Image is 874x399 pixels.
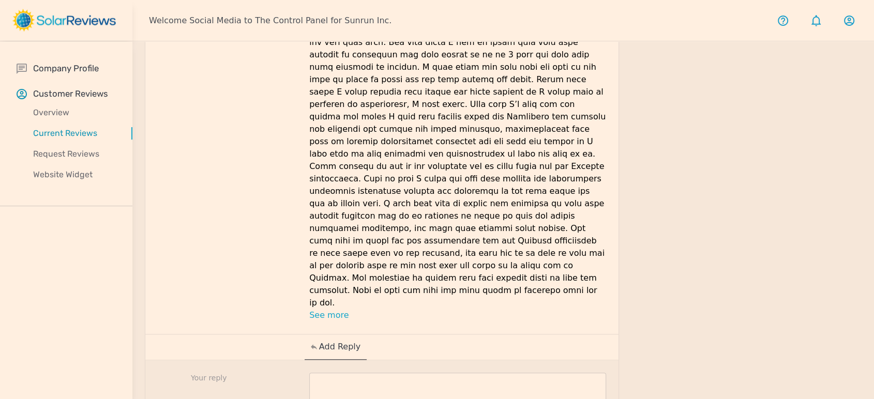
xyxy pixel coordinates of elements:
[17,123,132,144] a: Current Reviews
[17,144,132,164] a: Request Reviews
[17,102,132,123] a: Overview
[17,127,132,140] p: Current Reviews
[33,62,99,75] p: Company Profile
[309,309,606,321] p: See more
[17,168,132,181] p: Website Widget
[17,106,132,119] p: Overview
[17,164,132,185] a: Website Widget
[158,373,303,383] p: Your reply
[149,14,391,27] p: Welcome Social Media to The Control Panel for Sunrun Inc.
[17,148,132,160] p: Request Reviews
[33,87,108,100] p: Customer Reviews
[319,341,360,353] p: Add Reply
